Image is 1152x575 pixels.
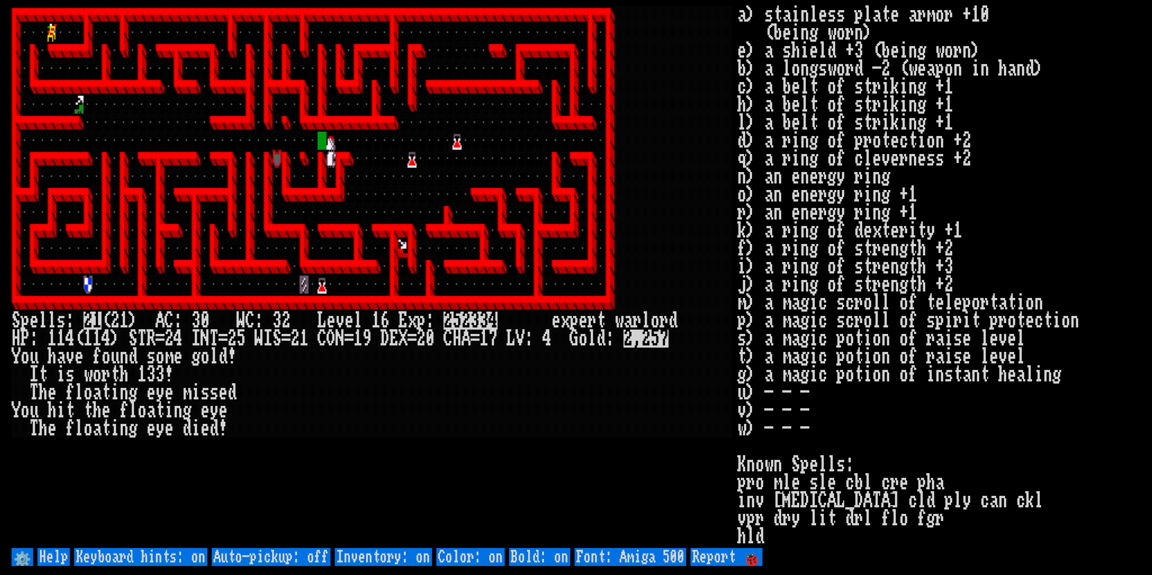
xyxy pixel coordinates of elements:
div: i [111,420,120,438]
div: 5 [237,330,246,348]
div: e [147,420,156,438]
div: u [30,348,39,366]
div: 3 [273,312,282,330]
div: i [165,402,174,420]
div: O [327,330,336,348]
div: o [102,348,111,366]
div: = [345,330,354,348]
div: l [210,348,219,366]
div: y [156,384,165,402]
div: I [192,330,201,348]
div: d [228,384,237,402]
div: g [183,402,192,420]
div: ! [228,348,237,366]
div: T [30,420,39,438]
div: W [255,330,264,348]
div: n [120,420,129,438]
div: o [93,366,102,384]
div: o [138,402,147,420]
input: ⚙️ [12,548,33,566]
div: = [156,330,165,348]
div: h [93,402,102,420]
input: Font: Amiga 500 [575,548,686,566]
div: ) [111,330,120,348]
div: u [111,348,120,366]
div: g [192,348,201,366]
div: H [12,330,21,348]
div: i [57,402,66,420]
div: e [219,402,228,420]
div: t [111,366,120,384]
div: e [327,312,336,330]
div: w [615,312,624,330]
input: Report 🐞 [690,548,762,566]
div: a [624,312,633,330]
div: A [156,312,165,330]
div: d [183,420,192,438]
div: x [561,312,570,330]
div: e [147,384,156,402]
div: e [201,402,210,420]
div: : [174,312,183,330]
div: o [84,384,93,402]
div: T [210,330,219,348]
div: t [39,366,48,384]
div: s [201,384,210,402]
div: Y [12,348,21,366]
div: e [75,348,84,366]
div: 6 [381,312,390,330]
div: r [633,312,642,330]
div: T [30,384,39,402]
mark: 3 [480,312,489,330]
div: f [66,420,75,438]
div: i [192,384,201,402]
div: 4 [66,330,75,348]
div: 4 [174,330,183,348]
div: G [570,330,579,348]
mark: 2 [444,312,453,330]
div: h [48,348,57,366]
div: e [552,312,561,330]
div: ! [219,420,228,438]
div: S [273,330,282,348]
mark: 2 [84,312,93,330]
div: : [525,330,534,348]
div: ( [75,330,84,348]
div: : [606,330,615,348]
div: T [138,330,147,348]
div: a [57,348,66,366]
div: 9 [363,330,372,348]
div: t [597,312,606,330]
div: C [444,330,453,348]
div: L [318,312,327,330]
div: 1 [120,312,129,330]
div: h [120,366,129,384]
mark: 1 [93,312,102,330]
div: ( [102,312,111,330]
div: S [12,312,21,330]
input: Inventory: on [335,548,432,566]
div: v [66,348,75,366]
div: : [30,330,39,348]
div: o [201,348,210,366]
div: D [381,330,390,348]
div: E [390,330,399,348]
div: 4 [543,330,552,348]
div: h [39,420,48,438]
mark: 7 [660,330,669,348]
div: p [21,312,30,330]
stats: a) stainless plate armor +10 (being worn) e) a shield +3 (being worn) b) a longsword -2 (weapon i... [737,6,1140,546]
div: 2 [417,330,426,348]
div: e [174,348,183,366]
div: o [21,348,30,366]
div: u [30,402,39,420]
div: y [210,402,219,420]
div: 1 [57,330,66,348]
div: E [399,312,408,330]
div: e [579,312,588,330]
div: o [21,402,30,420]
div: n [174,402,183,420]
div: 2 [165,330,174,348]
div: f [93,348,102,366]
div: a [147,402,156,420]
